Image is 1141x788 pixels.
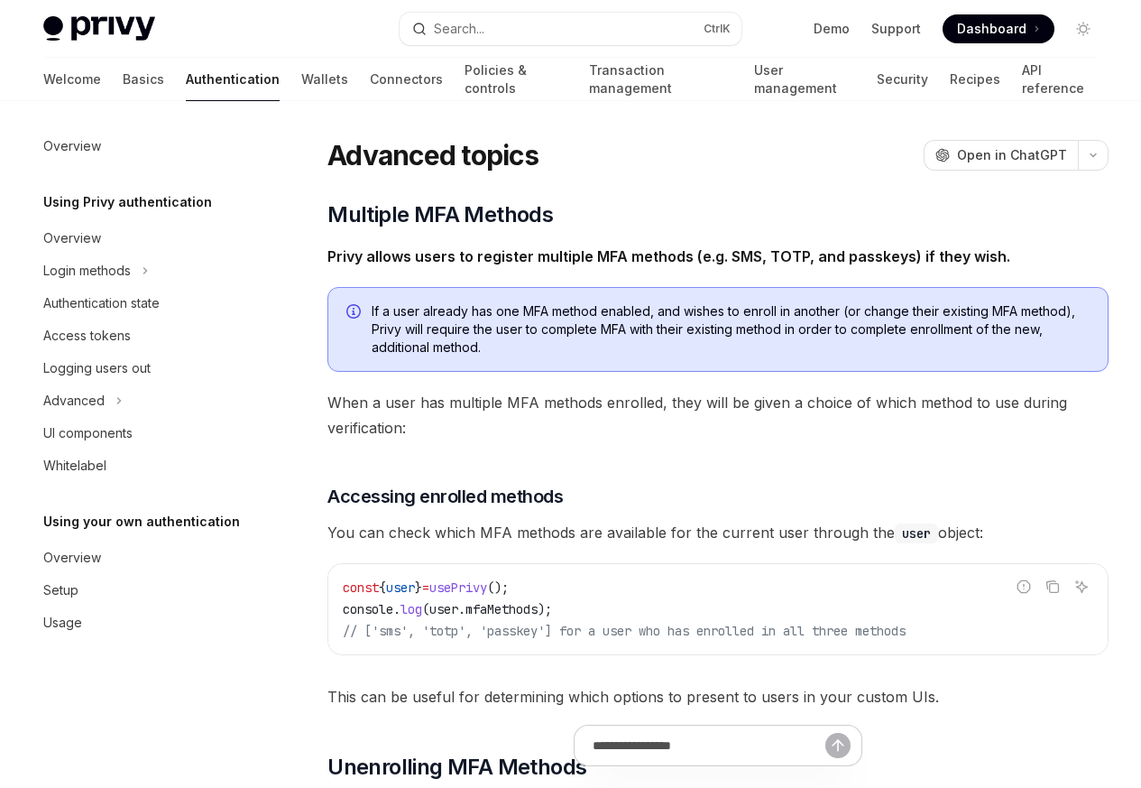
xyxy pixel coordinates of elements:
span: This can be useful for determining which options to present to users in your custom UIs. [327,684,1109,709]
span: const [343,579,379,596]
a: User management [754,58,856,101]
div: UI components [43,422,133,444]
div: Logging users out [43,357,151,379]
a: Dashboard [943,14,1054,43]
button: Send message [825,733,851,758]
a: Demo [814,20,850,38]
a: Welcome [43,58,101,101]
span: (); [487,579,509,596]
a: Basics [123,58,164,101]
div: Login methods [43,260,131,282]
span: user [429,601,458,617]
a: Overview [29,542,260,574]
a: Whitelabel [29,450,260,482]
a: Authentication state [29,287,260,320]
div: Usage [43,612,82,634]
div: Whitelabel [43,455,106,477]
a: API reference [1022,58,1098,101]
button: Open in ChatGPT [924,140,1078,171]
span: If a user already has one MFA method enabled, and wishes to enroll in another (or change their ex... [372,302,1090,357]
div: Access tokens [43,325,131,347]
div: Overview [43,135,101,157]
span: } [415,579,422,596]
span: = [422,579,429,596]
a: Setup [29,574,260,607]
a: Overview [29,130,260,162]
a: UI components [29,417,260,450]
button: Report incorrect code [1012,575,1035,598]
div: Setup [43,579,78,601]
span: console [343,601,393,617]
span: You can check which MFA methods are available for the current user through the object: [327,520,1109,545]
a: Wallets [301,58,348,101]
span: Accessing enrolled methods [327,484,563,509]
div: Overview [43,547,101,569]
strong: Privy allows users to register multiple MFA methods (e.g. SMS, TOTP, and passkeys) if they wish. [327,247,1010,265]
h5: Using Privy authentication [43,191,212,213]
span: . [458,601,465,617]
span: Dashboard [957,20,1026,38]
div: Authentication state [43,292,160,314]
span: // ['sms', 'totp', 'passkey'] for a user who has enrolled in all three methods [343,623,906,639]
span: mfaMethods [465,601,538,617]
button: Toggle dark mode [1069,14,1098,43]
h5: Using your own authentication [43,511,240,533]
button: Copy the contents from the code block [1041,575,1064,598]
a: Recipes [950,58,1000,101]
a: Logging users out [29,352,260,385]
span: When a user has multiple MFA methods enrolled, they will be given a choice of which method to use... [327,390,1109,440]
button: Toggle Advanced section [29,385,260,417]
input: Ask a question... [593,726,825,765]
span: user [386,579,415,596]
span: usePrivy [429,579,487,596]
a: Security [877,58,928,101]
a: Authentication [186,58,280,101]
button: Open search [400,13,741,45]
span: ); [538,601,552,617]
a: Support [871,20,921,38]
span: Multiple MFA Methods [327,200,553,229]
div: Overview [43,227,101,249]
button: Toggle Login methods section [29,255,260,287]
a: Usage [29,607,260,639]
a: Connectors [370,58,443,101]
svg: Info [346,304,364,322]
a: Policies & controls [465,58,567,101]
a: Overview [29,222,260,255]
div: Search... [434,18,484,40]
span: log [400,601,422,617]
span: { [379,579,386,596]
h1: Advanced topics [327,139,538,172]
code: user [895,524,938,543]
span: ( [422,601,429,617]
img: light logo [43,16,155,42]
a: Transaction management [589,58,732,101]
a: Access tokens [29,320,260,352]
span: Open in ChatGPT [957,146,1067,164]
span: Ctrl K [704,22,731,36]
span: . [393,601,400,617]
div: Advanced [43,390,105,412]
button: Ask AI [1070,575,1093,598]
